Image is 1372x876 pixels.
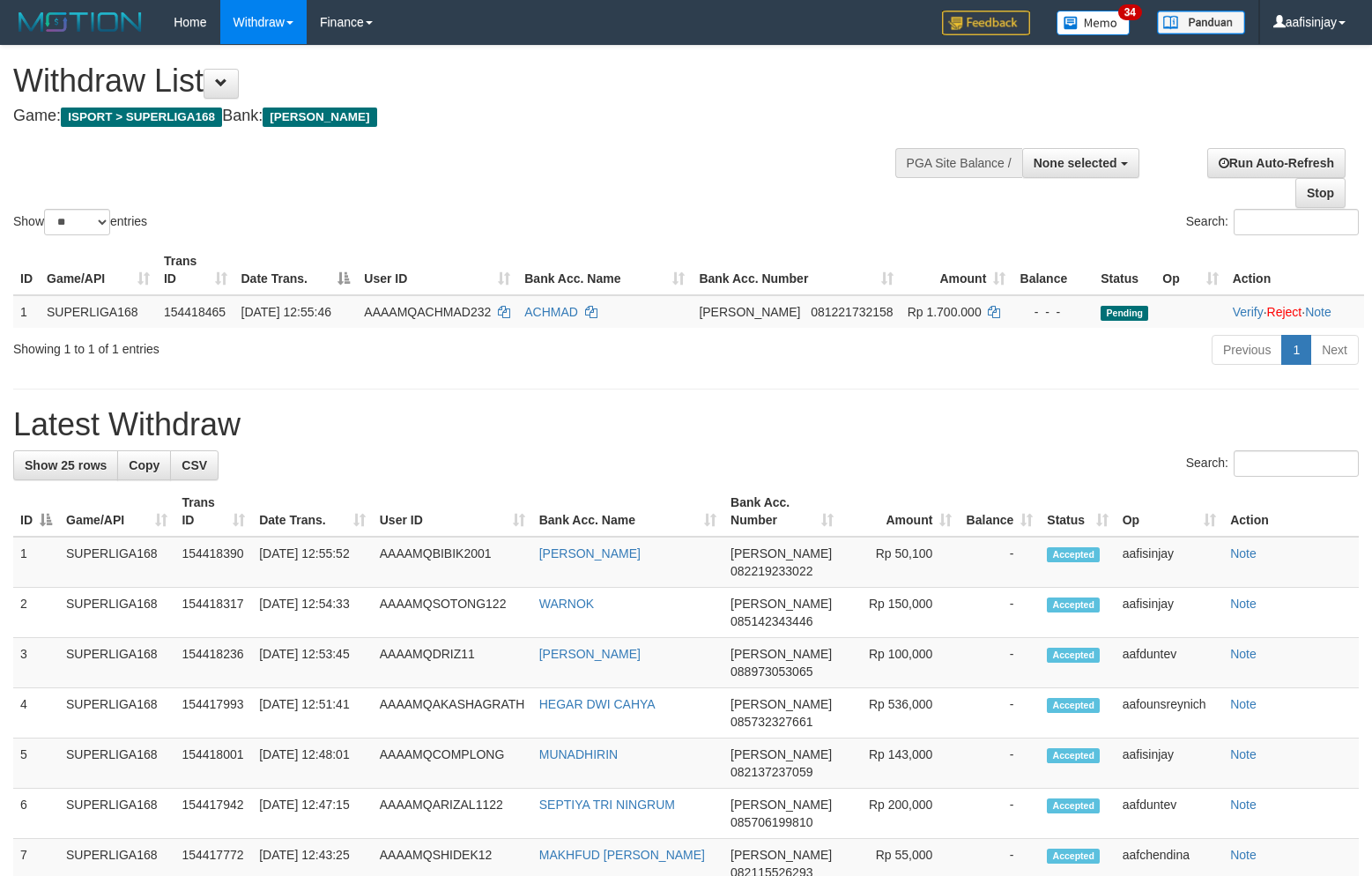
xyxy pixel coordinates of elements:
[841,486,960,537] th: Amount: activate to sort column ascending
[1116,588,1223,638] td: aafisinjay
[1116,688,1223,739] td: aafounsreynich
[364,305,491,319] span: AAAAMQACHMAD232
[1305,305,1331,319] a: Note
[1223,486,1359,537] th: Action
[1230,697,1257,711] a: Note
[373,638,532,688] td: AAAAMQDRIZ11
[1233,305,1264,319] a: Verify
[59,739,174,789] td: SUPERLIGA168
[959,537,1040,588] td: -
[59,638,174,688] td: SUPERLIGA168
[841,638,960,688] td: Rp 100,000
[13,63,897,99] h1: Withdraw List
[1034,156,1117,170] span: None selected
[901,245,1013,295] th: Amount: activate to sort column ascending
[59,588,174,638] td: SUPERLIGA168
[539,647,641,661] a: [PERSON_NAME]
[1047,547,1100,562] span: Accepted
[1157,11,1245,34] img: panduan.png
[13,407,1359,442] h1: Latest Withdraw
[174,688,252,739] td: 154417993
[959,739,1040,789] td: -
[1230,747,1257,761] a: Note
[59,486,174,537] th: Game/API: activate to sort column ascending
[1310,335,1359,365] a: Next
[241,305,331,319] span: [DATE] 12:55:46
[174,638,252,688] td: 154418236
[959,588,1040,638] td: -
[1118,4,1142,20] span: 34
[1295,178,1346,208] a: Stop
[811,305,893,319] span: Copy 081221732158 to clipboard
[1047,849,1100,864] span: Accepted
[252,739,373,789] td: [DATE] 12:48:01
[1116,789,1223,839] td: aafduntev
[730,715,812,729] span: Copy 085732327661 to clipboard
[252,486,373,537] th: Date Trans.: activate to sort column ascending
[1047,798,1100,813] span: Accepted
[1116,486,1223,537] th: Op: activate to sort column ascending
[539,747,618,761] a: MUNADHIRIN
[373,537,532,588] td: AAAAMQBIBIK2001
[730,765,812,779] span: Copy 082137237059 to clipboard
[13,9,147,35] img: MOTION_logo.png
[1267,305,1302,319] a: Reject
[373,588,532,638] td: AAAAMQSOTONG122
[730,848,832,862] span: [PERSON_NAME]
[1155,245,1225,295] th: Op: activate to sort column ascending
[1186,450,1359,477] label: Search:
[252,537,373,588] td: [DATE] 12:55:52
[373,486,532,537] th: User ID: activate to sort column ascending
[117,450,171,480] a: Copy
[539,597,594,611] a: WARNOK
[13,450,118,480] a: Show 25 rows
[13,333,559,358] div: Showing 1 to 1 of 1 entries
[942,11,1030,35] img: Feedback.jpg
[730,747,832,761] span: [PERSON_NAME]
[13,486,59,537] th: ID: activate to sort column descending
[129,458,159,472] span: Copy
[263,108,376,127] span: [PERSON_NAME]
[1047,648,1100,663] span: Accepted
[157,245,234,295] th: Trans ID: activate to sort column ascending
[1020,303,1086,321] div: - - -
[730,597,832,611] span: [PERSON_NAME]
[13,108,897,125] h4: Game: Bank:
[13,638,59,688] td: 3
[1116,739,1223,789] td: aafisinjay
[1022,148,1139,178] button: None selected
[13,537,59,588] td: 1
[532,486,723,537] th: Bank Acc. Name: activate to sort column ascending
[539,798,675,812] a: SEPTIYA TRI NINGRUM
[539,848,705,862] a: MAKHFUD [PERSON_NAME]
[730,647,832,661] span: [PERSON_NAME]
[40,295,157,328] td: SUPERLIGA168
[1101,306,1148,321] span: Pending
[1230,546,1257,560] a: Note
[959,486,1040,537] th: Balance: activate to sort column ascending
[959,789,1040,839] td: -
[539,546,641,560] a: [PERSON_NAME]
[841,588,960,638] td: Rp 150,000
[174,486,252,537] th: Trans ID: activate to sort column ascending
[1230,798,1257,812] a: Note
[1234,209,1359,235] input: Search:
[13,588,59,638] td: 2
[1094,245,1155,295] th: Status
[841,789,960,839] td: Rp 200,000
[44,209,110,235] select: Showentries
[13,245,40,295] th: ID
[1281,335,1311,365] a: 1
[61,108,222,127] span: ISPORT > SUPERLIGA168
[1047,698,1100,713] span: Accepted
[13,295,40,328] td: 1
[373,789,532,839] td: AAAAMQARIZAL1122
[182,458,207,472] span: CSV
[730,564,812,578] span: Copy 082219233022 to clipboard
[1226,245,1364,295] th: Action
[1230,647,1257,661] a: Note
[1226,295,1364,328] td: · ·
[959,688,1040,739] td: -
[1230,597,1257,611] a: Note
[517,245,692,295] th: Bank Acc. Name: activate to sort column ascending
